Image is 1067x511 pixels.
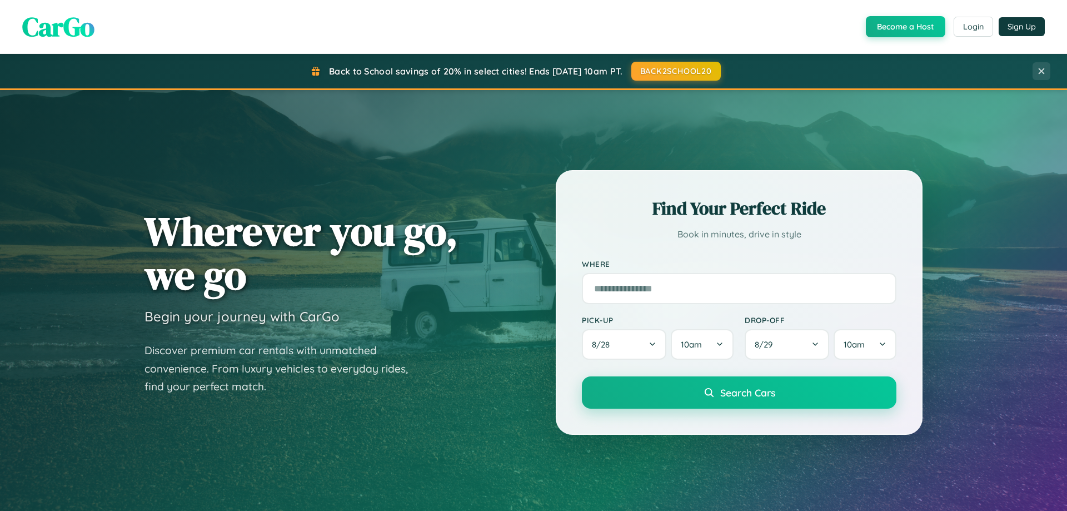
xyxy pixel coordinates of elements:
button: 10am [834,329,896,360]
button: BACK2SCHOOL20 [631,62,721,81]
h1: Wherever you go, we go [144,209,458,297]
button: Login [954,17,993,37]
button: Become a Host [866,16,945,37]
p: Book in minutes, drive in style [582,226,896,242]
h3: Begin your journey with CarGo [144,308,340,325]
span: 10am [681,339,702,350]
label: Where [582,259,896,269]
p: Discover premium car rentals with unmatched convenience. From luxury vehicles to everyday rides, ... [144,341,422,396]
h2: Find Your Perfect Ride [582,196,896,221]
button: 8/28 [582,329,666,360]
span: 10am [844,339,865,350]
button: Sign Up [999,17,1045,36]
span: Back to School savings of 20% in select cities! Ends [DATE] 10am PT. [329,66,622,77]
span: Search Cars [720,386,775,399]
button: Search Cars [582,376,896,409]
label: Drop-off [745,315,896,325]
span: 8 / 29 [755,339,778,350]
label: Pick-up [582,315,734,325]
span: 8 / 28 [592,339,615,350]
span: CarGo [22,8,94,45]
button: 10am [671,329,734,360]
button: 8/29 [745,329,829,360]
